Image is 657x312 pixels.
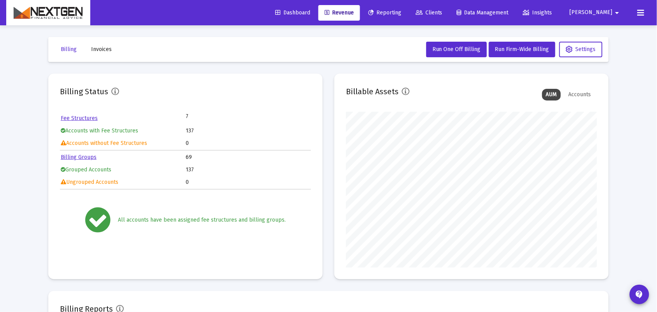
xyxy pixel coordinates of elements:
[426,42,487,57] button: Run One Off Billing
[186,176,311,188] td: 0
[186,152,311,163] td: 69
[61,154,97,160] a: Billing Groups
[416,9,443,16] span: Clients
[61,46,77,53] span: Billing
[346,85,399,98] h2: Billable Assets
[186,164,311,176] td: 137
[186,137,311,149] td: 0
[275,9,310,16] span: Dashboard
[186,113,248,120] td: 7
[362,5,408,21] a: Reporting
[542,89,561,100] div: AUM
[60,85,108,98] h2: Billing Status
[451,5,515,21] a: Data Management
[560,5,631,20] button: [PERSON_NAME]
[489,42,555,57] button: Run Firm-Wide Billing
[457,9,509,16] span: Data Management
[325,9,354,16] span: Revenue
[495,46,549,53] span: Run Firm-Wide Billing
[54,42,83,57] button: Billing
[559,42,603,57] button: Settings
[61,164,185,176] td: Grouped Accounts
[517,5,559,21] a: Insights
[318,5,360,21] a: Revenue
[523,9,552,16] span: Insights
[565,89,595,100] div: Accounts
[85,42,118,57] button: Invoices
[186,125,311,137] td: 137
[635,290,644,299] mat-icon: contact_support
[432,46,481,53] span: Run One Off Billing
[368,9,401,16] span: Reporting
[613,5,622,21] mat-icon: arrow_drop_down
[61,125,185,137] td: Accounts with Fee Structures
[118,216,286,224] div: All accounts have been assigned fee structures and billing groups.
[61,137,185,149] td: Accounts without Fee Structures
[269,5,316,21] a: Dashboard
[91,46,112,53] span: Invoices
[570,9,613,16] span: [PERSON_NAME]
[61,176,185,188] td: Ungrouped Accounts
[409,5,449,21] a: Clients
[12,5,84,21] img: Dashboard
[61,115,98,122] a: Fee Structures
[566,46,596,53] span: Settings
